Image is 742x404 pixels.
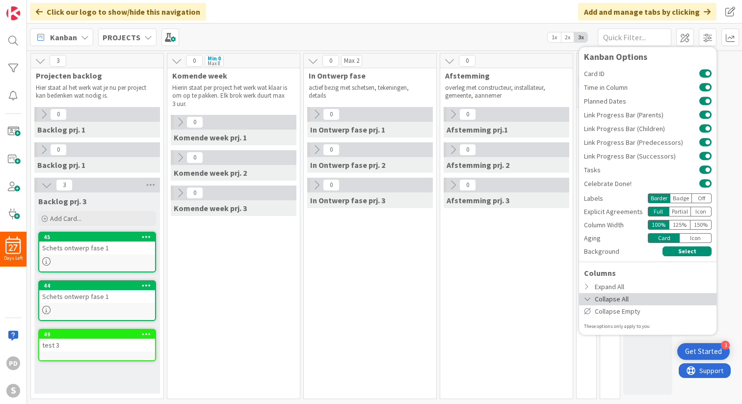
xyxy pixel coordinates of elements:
[310,160,385,170] span: In Ontwerp fase prj. 2
[579,305,716,318] div: Collapse Empty
[677,343,730,360] div: Open Get Started checklist, remaining modules: 3
[39,281,155,303] div: 44Schets ontwerp fase 1
[598,28,671,46] input: Quick Filter...
[38,196,86,206] span: Backlog prj. 3
[669,220,690,230] div: 125 %
[50,144,67,156] span: 0
[6,384,20,398] div: S
[584,207,648,217] div: Explicit Agreements
[548,32,561,42] span: 1x
[574,32,587,42] span: 3x
[344,58,359,63] div: Max 2
[6,6,20,20] img: Visit kanbanzone.com
[584,323,712,330] div: These options only apply to you
[584,166,699,173] span: Tasks
[584,233,648,243] div: Aging
[39,330,155,339] div: 49
[584,193,648,204] div: Labels
[459,108,476,120] span: 0
[36,71,151,81] span: Projecten backlog
[459,179,476,191] span: 0
[680,233,712,243] div: Icon
[584,84,699,91] span: Time in Column
[561,32,574,42] span: 2x
[6,356,20,370] div: pd
[39,330,155,351] div: 49test 3
[584,246,619,257] span: Background
[37,125,85,135] span: Backlog prj. 1
[174,168,247,178] span: Komende week prj. 2
[310,125,385,135] span: In Ontwerp fase prj. 1
[208,61,220,66] div: Max 8
[38,329,156,361] a: 49test 3
[447,160,509,170] span: Afstemming prj. 2
[648,207,669,216] div: Full
[584,153,699,160] span: Link Progress Bar (Successors)
[38,232,156,272] a: 45Schets ontwerp fase 1
[186,116,203,128] span: 0
[9,244,18,251] span: 27
[56,179,73,191] span: 3
[186,55,203,67] span: 0
[323,108,340,120] span: 0
[37,160,85,170] span: Backlog prj. 1
[447,125,508,135] span: Afstemming prj.1
[174,133,247,142] span: Komende week prj. 1
[39,233,155,254] div: 45Schets ontwerp fase 1
[578,77,595,88] span: 0
[323,179,340,191] span: 0
[310,195,385,205] span: In Ontwerp fase prj. 3
[50,214,81,223] span: Add Card...
[584,220,648,230] div: Column Width
[39,281,155,290] div: 44
[692,193,712,203] div: Off
[39,290,155,303] div: Schets ontwerp fase 1
[44,282,155,289] div: 44
[21,1,45,13] span: Support
[174,203,247,213] span: Komende week prj. 3
[50,55,66,67] span: 3
[447,195,509,205] span: Afstemming prj. 3
[186,187,203,199] span: 0
[309,84,424,100] p: actief bezig met schetsen, tekeningen, details
[30,3,206,21] div: Click our logo to show/hide this navigation
[584,125,699,132] span: Link Progress Bar (Children)
[670,193,692,203] div: Badge
[322,55,339,67] span: 0
[662,246,712,256] button: Select
[323,144,340,156] span: 0
[648,233,680,243] div: Card
[584,139,699,146] span: Link Progress Bar (Predecessors)
[579,281,716,293] div: Expand All
[208,56,221,61] div: Min 0
[39,233,155,242] div: 45
[685,347,722,356] div: Get Started
[584,70,699,77] span: Card ID
[103,32,140,42] b: PROJECTS
[445,84,561,100] p: overleg met constructeur, installateur, gemeente, aannemer
[691,207,712,216] div: Icon
[584,98,699,105] span: Planned Dates
[44,331,155,338] div: 49
[36,84,152,100] p: Hier staat al het werk wat je nu per project kan bedenken wat nodig is.
[186,152,203,163] span: 0
[39,339,155,351] div: test 3
[172,71,288,81] span: Komende week
[721,341,730,350] div: 3
[648,193,670,203] div: Border
[172,84,288,108] p: Hierin staat per project het werk wat klaar is om op te pakken. Elk brok werk duurt max 3 uur.
[579,293,716,305] div: Collapse All
[690,220,712,230] div: 150 %
[648,220,669,230] div: 100 %
[445,71,560,81] span: Afstemming
[38,280,156,321] a: 44Schets ontwerp fase 1
[50,108,67,120] span: 0
[584,180,699,187] span: Celebrate Done!
[44,234,155,241] div: 45
[669,207,691,216] div: Partial
[578,3,716,21] div: Add and manage tabs by clicking
[50,31,77,43] span: Kanban
[39,242,155,254] div: Schets ontwerp fase 1
[459,144,476,156] span: 0
[579,267,716,279] div: Columns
